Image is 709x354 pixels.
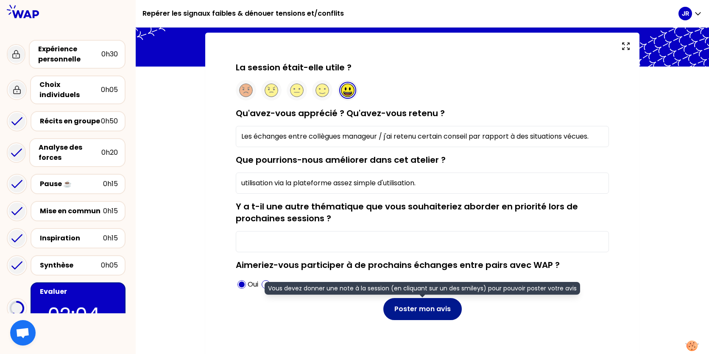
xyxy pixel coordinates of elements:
[47,300,109,330] p: 02:04
[272,279,285,290] p: Non
[101,49,118,59] div: 0h30
[103,179,118,189] div: 0h15
[236,201,578,224] label: Y a t-il une autre thématique que vous souhaiteriez aborder en priorité lors de prochaines sessio...
[236,154,446,166] label: Que pourrions-nous améliorer dans cet atelier ?
[265,282,580,295] span: Vous devez donner une note à la session (en cliquant sur un des smileys) pour pouvoir poster votr...
[40,233,103,243] div: Inspiration
[40,206,103,216] div: Mise en commun
[40,116,101,126] div: Récits en groupe
[236,61,352,73] label: La session était-elle utile ?
[682,9,689,18] p: JR
[101,260,118,270] div: 0h05
[236,107,445,119] label: Qu'avez-vous apprécié ? Qu'avez-vous retenu ?
[40,260,101,270] div: Synthèse
[39,142,101,163] div: Analyse des forces
[248,279,258,290] p: Oui
[39,80,101,100] div: Choix individuels
[101,116,118,126] div: 0h50
[40,287,118,297] div: Evaluer
[101,85,118,95] div: 0h05
[103,233,118,243] div: 0h15
[40,179,103,189] div: Pause ☕️
[236,259,560,271] label: Aimeriez-vous participer à de prochains échanges entre pairs avec WAP ?
[10,320,36,346] div: Ouvrir le chat
[383,298,462,320] button: Poster mon avis
[103,206,118,216] div: 0h15
[101,148,118,158] div: 0h20
[678,7,702,20] button: JR
[38,44,101,64] div: Expérience personnelle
